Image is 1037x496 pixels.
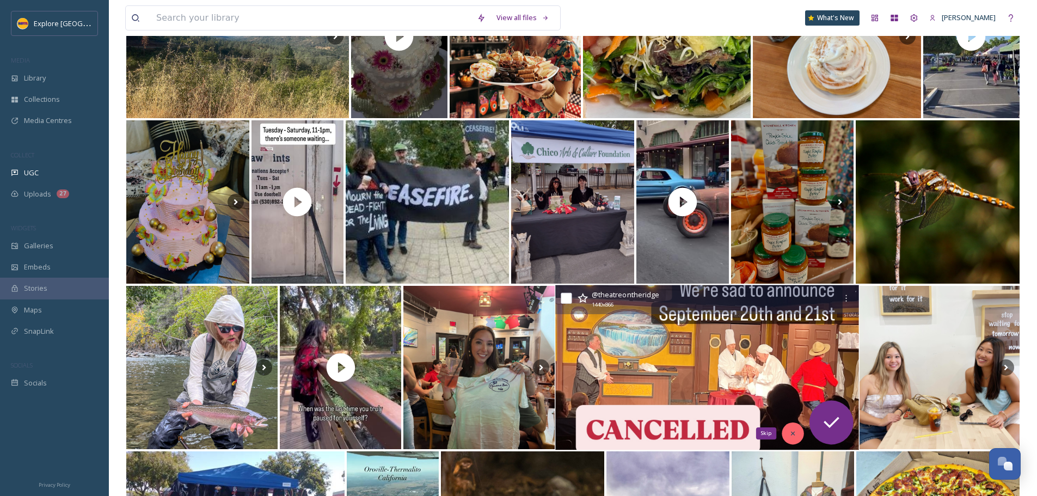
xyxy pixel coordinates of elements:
span: Socials [24,378,47,388]
input: Search your library [151,6,471,30]
div: Skip [756,427,776,440]
span: SOCIALS [11,361,33,369]
span: Maps [24,305,42,315]
span: [PERSON_NAME] [942,13,996,22]
span: Privacy Policy [39,481,70,488]
img: We are sad to announce the cancelling of this weekend’s remaining performances of Too Many Cooks.... [555,285,859,450]
img: thumbnail [634,120,732,284]
span: WIDGETS [11,224,36,232]
div: 27 [57,189,69,198]
button: Open Chat [989,448,1021,480]
img: No idea of where to go this weekend?🧐 Grab our drinks and spend some quality time with your loved... [860,286,1019,449]
span: Stories [24,283,47,293]
span: COLLECT [11,151,34,159]
span: MEDIA [11,56,30,64]
span: Media Centres [24,115,72,126]
span: Collections [24,94,60,105]
a: Privacy Policy [39,477,70,491]
a: View all files [491,7,555,28]
img: Butte%20County%20logo.png [17,18,28,29]
span: Galleries [24,241,53,251]
span: Explore [GEOGRAPHIC_DATA] [34,18,130,28]
span: @ theatreontheridge [592,290,659,299]
img: What we were up to today…👀 We unpacked So. Many. Boxes! 📦 Love this time of year! 🧡 If you love i... [731,120,854,284]
span: 1440 x 866 [592,301,613,309]
img: thumbnail [280,286,401,449]
span: Library [24,73,46,83]
img: CACF’s last night at the TNM featuring local artists that we don’t typically get to see. A big th... [511,120,634,284]
img: Football season is indeed back 🏈. #flyfishing #featherriver #redington #flyfishthesierra #looptac... [126,286,278,449]
span: SnapLink [24,326,54,336]
img: All walking is discovery. On foot, we take the time to see things whole. ~ Hal Borland Oh, the li... [856,120,1020,284]
span: Uploads [24,189,51,199]
img: thumbnail [248,120,346,284]
span: UGC [24,168,39,178]
span: Embeds [24,262,51,272]
img: Pink colour beauty with butterfly 🌺 #ButterflyThemeCake #ButterflyBakes #ButterflyCakeVibes #Butt... [126,120,249,284]
img: 🎶 PANAMAS!!!!…TEA CLUB SHIRTS ARE IN! Come claim yours now or get started on that club card! Get ... [403,286,555,449]
a: [PERSON_NAME] [924,7,1001,28]
img: Join the Women in Black Vigil Stand for peace, justice, and nonviolence every Saturday with Women... [346,120,510,284]
a: What's New [805,10,860,26]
